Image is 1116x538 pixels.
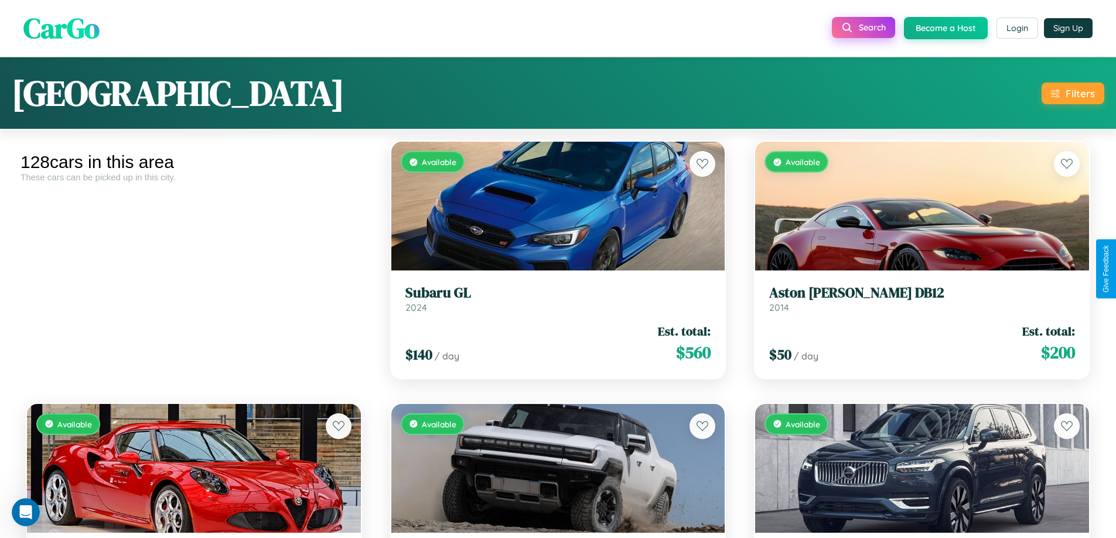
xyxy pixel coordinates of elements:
span: / day [435,350,459,362]
div: 128 cars in this area [21,152,367,172]
div: Filters [1066,87,1095,100]
iframe: Intercom live chat [12,498,40,526]
span: Available [422,419,456,429]
span: $ 140 [405,345,432,364]
span: $ 560 [676,341,711,364]
div: Give Feedback [1102,245,1110,293]
button: Become a Host [904,17,988,39]
span: / day [794,350,818,362]
button: Search [832,17,895,38]
span: Available [786,157,820,167]
span: 2024 [405,301,427,313]
div: These cars can be picked up in this city. [21,172,367,182]
span: Available [786,419,820,429]
span: 2014 [769,301,789,313]
button: Sign Up [1044,18,1093,38]
span: $ 50 [769,345,791,364]
span: Est. total: [658,323,711,340]
span: Available [422,157,456,167]
a: Subaru GL2024 [405,285,711,313]
button: Login [996,18,1038,39]
span: $ 200 [1041,341,1075,364]
h3: Aston [PERSON_NAME] DB12 [769,285,1075,301]
span: CarGo [23,9,100,47]
button: Filters [1042,83,1104,104]
a: Aston [PERSON_NAME] DB122014 [769,285,1075,313]
h1: [GEOGRAPHIC_DATA] [12,69,344,117]
span: Search [859,22,886,33]
span: Available [57,419,92,429]
span: Est. total: [1022,323,1075,340]
h3: Subaru GL [405,285,711,301]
